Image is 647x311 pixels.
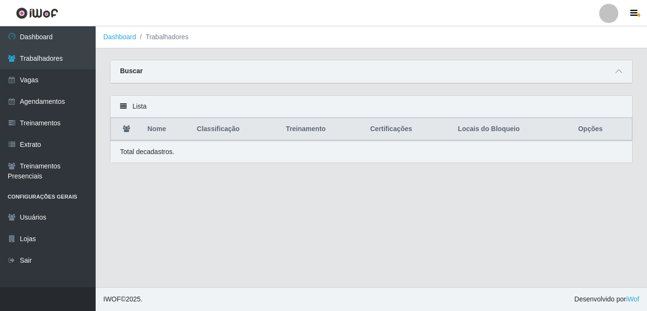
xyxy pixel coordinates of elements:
a: Dashboard [103,33,136,41]
span: IWOF [103,295,121,303]
li: Trabalhadores [136,32,189,42]
strong: Buscar [120,67,143,75]
th: Locais do Bloqueio [452,118,572,141]
span: © 2025 . [103,294,143,304]
span: Desenvolvido por [574,294,639,304]
th: Opções [572,118,632,141]
a: iWof [626,295,639,303]
th: Certificações [364,118,452,141]
nav: breadcrumb [96,26,647,48]
th: Classificação [191,118,280,141]
img: CoreUI Logo [16,7,58,19]
th: Nome [142,118,191,141]
div: Lista [110,96,632,118]
th: Treinamento [280,118,364,141]
p: Total de cadastros. [120,147,175,157]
